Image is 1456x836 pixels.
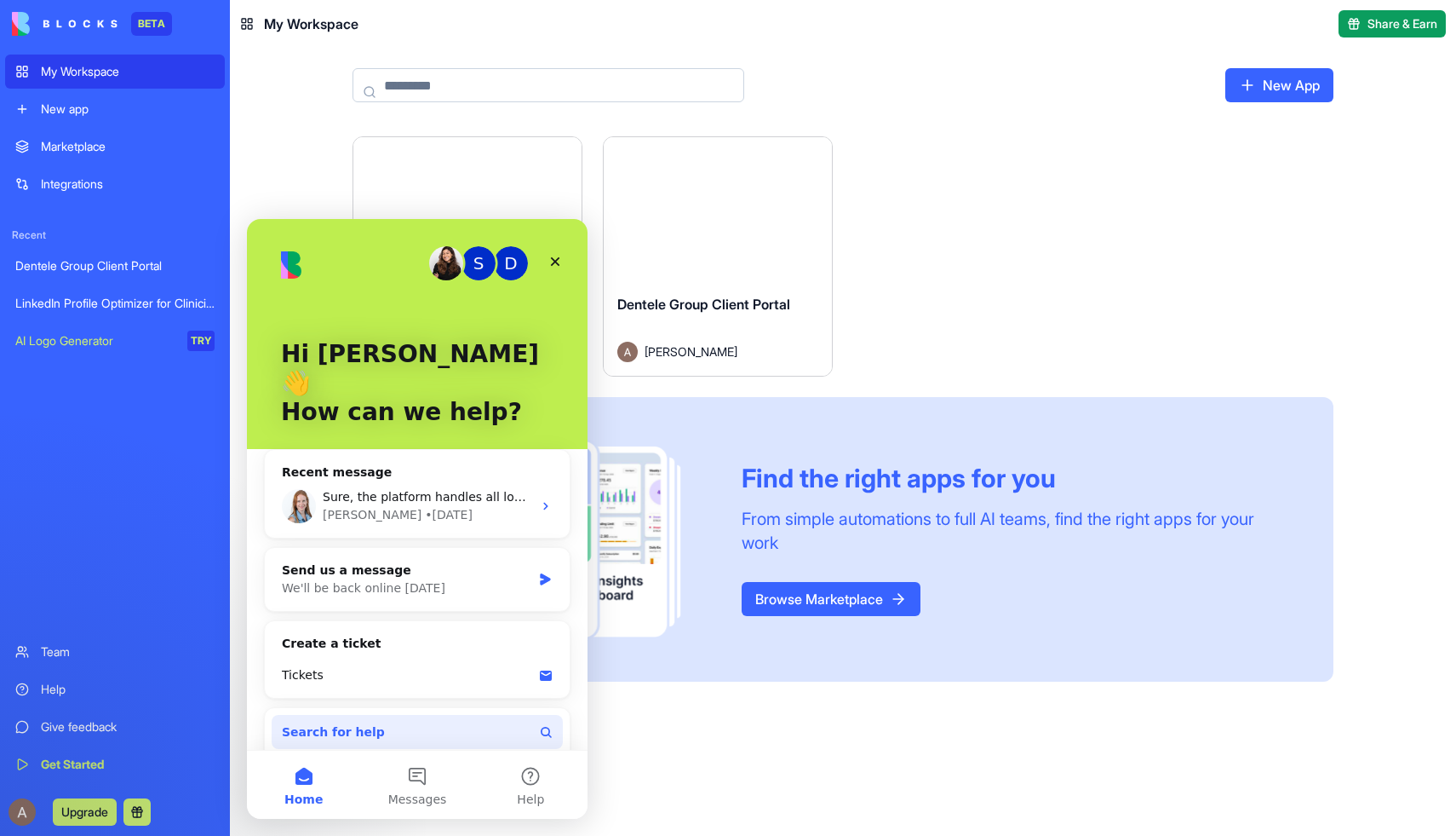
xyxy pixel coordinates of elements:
span: Home [37,574,76,586]
a: New app [5,92,225,126]
a: LinkedIn Profile Optimizer for CliniciansAvatar[PERSON_NAME] [353,136,582,377]
button: Search for help [25,496,316,530]
a: AI Logo GeneratorTRY [5,324,225,358]
a: Marketplace [5,130,225,164]
div: We'll be back online [DATE] [35,360,284,378]
span: Dentele Group Client Portal [617,296,790,313]
a: Dentele Group Client Portal [5,249,225,283]
div: BETA [131,12,172,36]
span: Share & Earn [1367,15,1437,32]
span: Messages [141,574,200,586]
div: Integrations [41,176,215,193]
a: My Workspace [5,55,225,89]
a: Get Started [5,747,225,781]
div: TRY [187,331,215,351]
button: Help [227,532,341,600]
div: Help [41,681,215,698]
div: Get Started [41,756,215,773]
a: Help [5,672,225,706]
div: LinkedIn Profile Optimizer for Clinicians [15,295,215,312]
div: Send us a message [35,343,284,360]
div: Create a ticket [35,416,306,434]
a: New App [1225,68,1333,102]
div: Find the right apps for you [742,463,1293,493]
div: Close [293,27,324,58]
div: Give feedback [41,718,215,735]
a: LinkedIn Profile Optimizer for Clinicians [5,286,225,320]
div: AI Logo Generator [15,332,175,349]
span: My Workspace [264,14,358,34]
span: [PERSON_NAME] [645,343,737,360]
a: Browse Marketplace [742,582,920,616]
div: New app [41,101,215,118]
a: Integrations [5,167,225,201]
button: Upgrade [53,799,117,826]
span: Search for help [35,504,138,522]
div: Tickets [35,447,285,465]
div: Team [41,643,215,660]
div: Dentele Group Client Portal [15,257,215,274]
div: [PERSON_NAME] [76,287,175,305]
a: Team [5,635,225,669]
a: Dentele Group Client PortalAvatar[PERSON_NAME] [603,136,833,377]
div: From simple automations to full AI teams, find the right apps for your work [742,507,1293,555]
div: Tickets [25,441,316,472]
a: Give feedback [5,710,225,744]
img: ACg8ocJV6D3_6rN2XWQ9gC4Su6cEn1tsy63u5_3HgxpMOOOGh7gtYg=s96-c [9,799,36,826]
span: Help [270,574,297,586]
div: Send us a messageWe'll be back online [DATE] [17,328,324,393]
div: Marketplace [41,138,215,155]
iframe: Intercom live chat [247,219,588,819]
button: Messages [113,532,226,600]
a: Upgrade [53,803,117,820]
div: • [DATE] [178,287,226,305]
img: Avatar [617,342,638,362]
div: My Workspace [41,63,215,80]
button: Share & Earn [1338,10,1446,37]
a: BETA [12,12,172,36]
img: logo [12,12,118,36]
span: Recent [5,228,225,242]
